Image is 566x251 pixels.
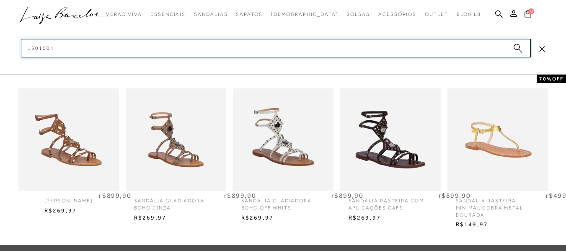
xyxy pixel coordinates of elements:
[271,7,339,22] a: noSubCategoriesText
[445,88,550,231] a: SANDÁLIA RASTEIRA MINIMAL COBRA METAL DOURADA 70%OFF SANDÁLIA RASTEIRA MINIMAL COBRA METAL DOURAD...
[425,7,448,22] a: categoryNavScreenReaderText
[457,11,481,17] span: BLOG LB
[128,191,224,212] span: Sandália gladiadora boho cinza
[106,11,142,17] span: Verão Viva
[346,7,370,22] a: categoryNavScreenReaderText
[150,7,186,22] a: categoryNavScreenReaderText
[194,7,227,22] a: categoryNavScreenReaderText
[233,74,333,206] img: Sandália gladiadora boho off white
[338,88,443,224] a: SANDÁLIA RASTEIRA COM APLICAÇÕES CAFÉ 70%OFF SANDÁLIA RASTEIRA COM APLICAÇÕES CAFÉ R$899,90 R$269,97
[21,39,531,57] input: Buscar.
[522,9,534,21] button: 0
[38,191,99,204] span: [PERSON_NAME]
[128,212,224,224] span: R$269,97
[235,191,331,212] span: Sandália gladiadora boho off white
[552,76,563,82] span: OFF
[271,11,339,17] span: [DEMOGRAPHIC_DATA]
[18,74,119,206] img: Sandália gladiadora boho castanho
[450,218,546,231] span: R$149,97
[378,7,416,22] a: categoryNavScreenReaderText
[235,212,331,224] span: R$269,97
[150,11,186,17] span: Essenciais
[425,11,448,17] span: Outlet
[457,7,481,22] a: BLOG LB
[539,76,552,82] strong: 70%
[447,74,548,206] img: SANDÁLIA RASTEIRA MINIMAL COBRA METAL DOURADA
[124,88,228,224] a: Sandália gladiadora boho cinza 70%OFF Sandália gladiadora boho cinza R$899,90 R$269,97
[236,7,262,22] a: categoryNavScreenReaderText
[106,7,142,22] a: categoryNavScreenReaderText
[340,74,441,206] img: SANDÁLIA RASTEIRA COM APLICAÇÕES CAFÉ
[126,74,226,206] img: Sandália gladiadora boho cinza
[450,191,546,218] span: SANDÁLIA RASTEIRA MINIMAL COBRA METAL DOURADA
[231,88,336,224] a: Sandália gladiadora boho off white 70%OFF Sandália gladiadora boho off white R$899,90 R$269,97
[194,11,227,17] span: Sandálias
[346,11,370,17] span: Bolsas
[342,212,439,224] span: R$269,97
[236,11,262,17] span: Sapatos
[342,191,439,212] span: SANDÁLIA RASTEIRA COM APLICAÇÕES CAFÉ
[38,204,99,217] span: R$269,97
[378,11,416,17] span: Acessórios
[16,88,121,217] a: Sandália gladiadora boho castanho 70%OFF [PERSON_NAME] R$899,90 R$269,97
[528,8,534,14] span: 0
